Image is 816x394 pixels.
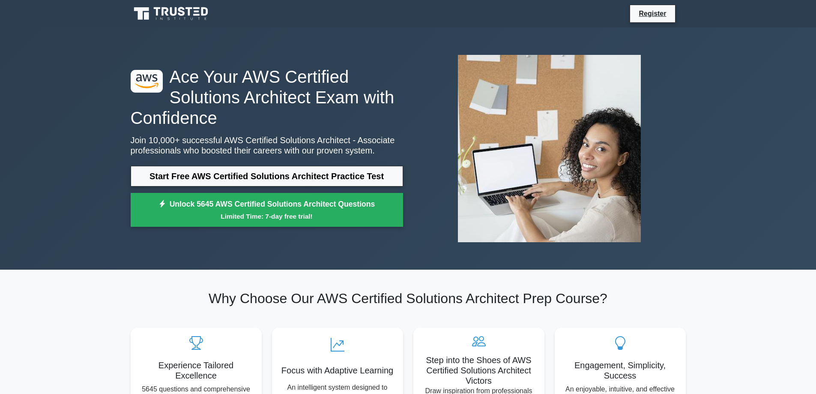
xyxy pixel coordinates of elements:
[131,166,403,186] a: Start Free AWS Certified Solutions Architect Practice Test
[131,193,403,227] a: Unlock 5645 AWS Certified Solutions Architect QuestionsLimited Time: 7-day free trial!
[137,360,255,381] h5: Experience Tailored Excellence
[420,355,538,386] h5: Step into the Shoes of AWS Certified Solutions Architect Victors
[131,66,403,128] h1: Ace Your AWS Certified Solutions Architect Exam with Confidence
[562,360,679,381] h5: Engagement, Simplicity, Success
[131,290,686,307] h2: Why Choose Our AWS Certified Solutions Architect Prep Course?
[634,8,671,19] a: Register
[131,135,403,156] p: Join 10,000+ successful AWS Certified Solutions Architect - Associate professionals who boosted t...
[141,211,392,221] small: Limited Time: 7-day free trial!
[279,365,396,376] h5: Focus with Adaptive Learning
